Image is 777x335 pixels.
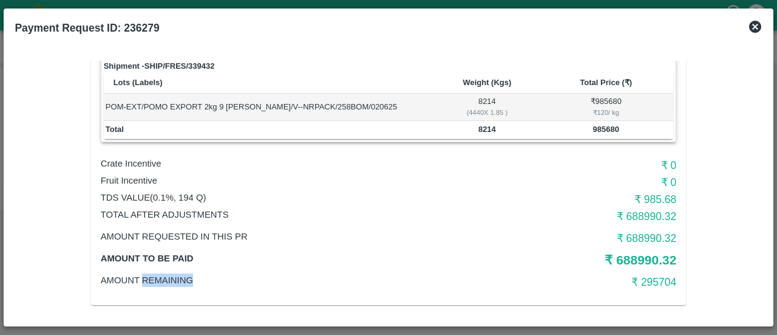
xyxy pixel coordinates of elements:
h6: ₹ 0 [484,157,676,174]
p: TDS VALUE (0.1%, 194 Q) [101,191,484,204]
b: 985680 [593,125,619,134]
p: Amount to be paid [101,252,484,265]
p: Crate Incentive [101,157,484,170]
strong: Shipment - SHIP/FRES/339432 [104,60,215,72]
b: 8214 [478,125,496,134]
td: ₹ 985680 [538,94,673,120]
p: Amount Remaining [101,274,484,287]
div: ( 4440 X 1.85 ) [438,107,537,118]
b: Lots (Labels) [114,78,163,87]
h6: ₹ 688990.32 [484,230,676,247]
h6: ₹ 0 [484,174,676,191]
td: POM-EXT/POMO EXPORT 2kg 9 [PERSON_NAME]/V--NRPACK/258BOM/020625 [104,94,436,120]
p: Total After adjustments [101,208,484,221]
b: Total Price (₹) [580,78,632,87]
td: 8214 [436,94,539,120]
h6: ₹ 688990.32 [484,208,676,225]
h6: ₹ 985.68 [484,191,676,208]
div: ₹ 120 / kg [540,107,671,118]
h6: ₹ 295704 [484,274,676,291]
b: Payment Request ID: 236279 [15,22,159,34]
b: Total [106,125,124,134]
p: Fruit Incentive [101,174,484,187]
h5: ₹ 688990.32 [484,252,676,269]
b: Weight (Kgs) [463,78,511,87]
p: Amount Requested in this PR [101,230,484,243]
